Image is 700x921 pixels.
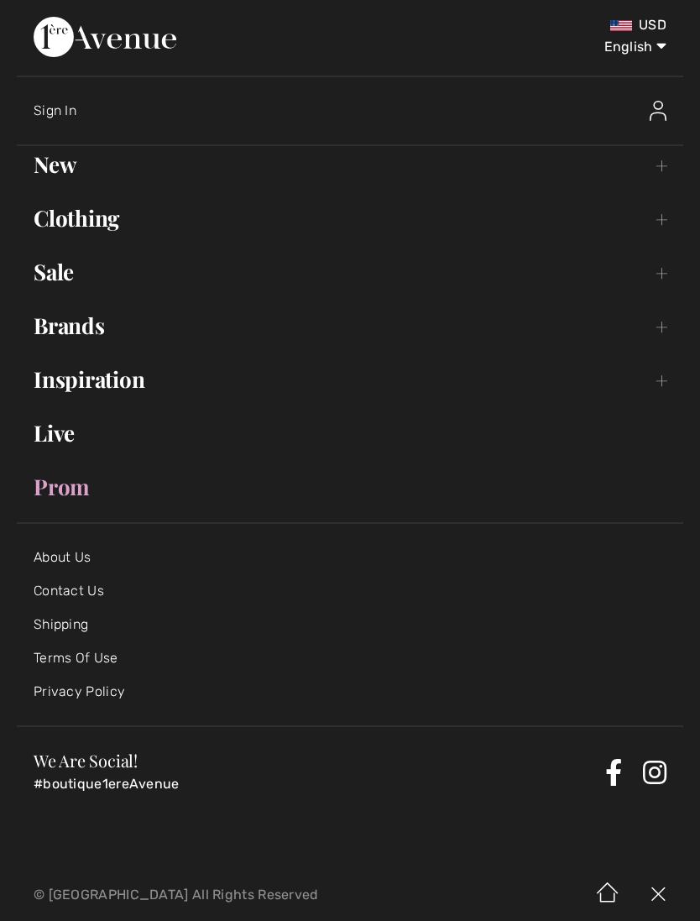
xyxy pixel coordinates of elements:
[17,200,683,237] a: Clothing
[643,759,666,786] a: Instagram
[17,254,683,290] a: Sale
[34,752,598,769] h3: We Are Social!
[17,468,683,505] a: Prom
[650,101,666,121] img: Sign In
[34,17,176,57] img: 1ère Avenue
[34,84,683,138] a: Sign InSign In
[582,869,633,921] img: Home
[17,307,683,344] a: Brands
[34,889,413,901] p: © [GEOGRAPHIC_DATA] All Rights Reserved
[34,616,88,632] a: Shipping
[34,650,118,666] a: Terms Of Use
[633,869,683,921] img: X
[17,361,683,398] a: Inspiration
[413,17,666,34] div: USD
[605,759,622,786] a: Facebook
[34,776,598,793] p: #boutique1ereAvenue
[34,549,91,565] a: About Us
[17,415,683,452] a: Live
[17,146,683,183] a: New
[34,583,104,599] a: Contact Us
[34,102,76,118] span: Sign In
[34,683,125,699] a: Privacy Policy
